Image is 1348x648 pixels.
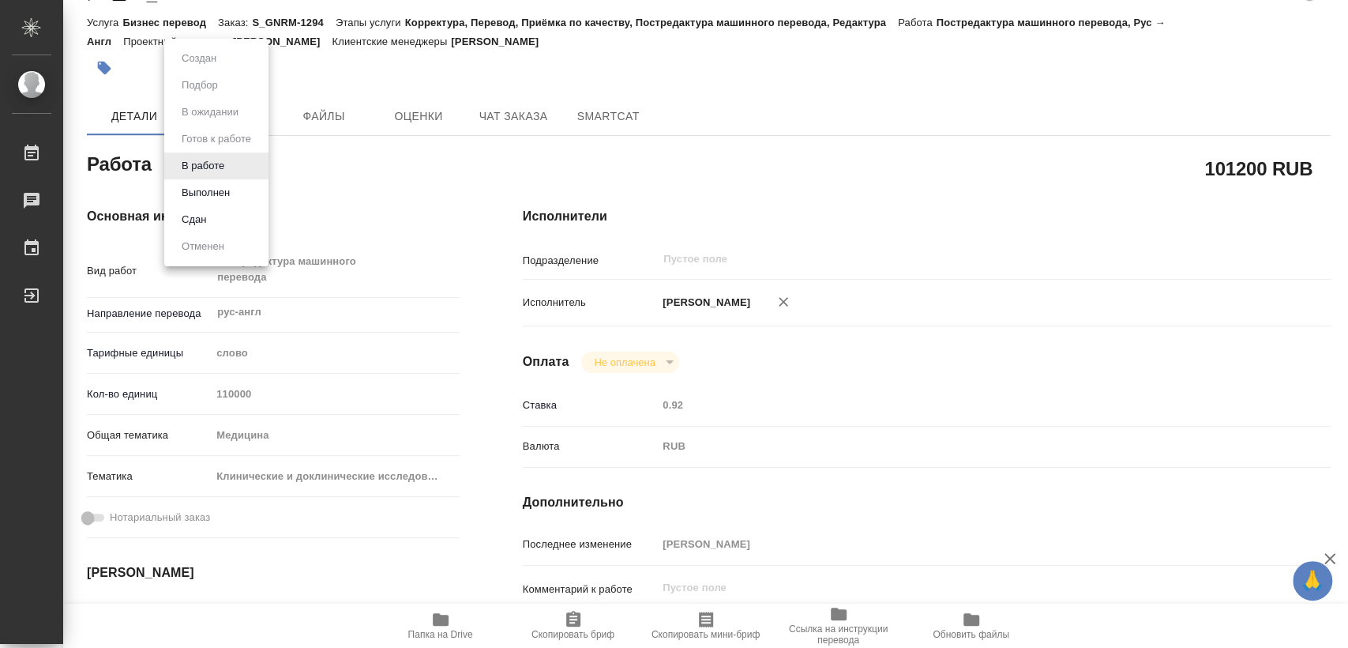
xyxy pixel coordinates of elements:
[177,238,229,255] button: Отменен
[177,50,221,67] button: Создан
[177,184,235,202] button: Выполнен
[177,130,256,148] button: Готов к работе
[177,211,211,228] button: Сдан
[177,157,229,175] button: В работе
[177,77,223,94] button: Подбор
[177,104,243,121] button: В ожидании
